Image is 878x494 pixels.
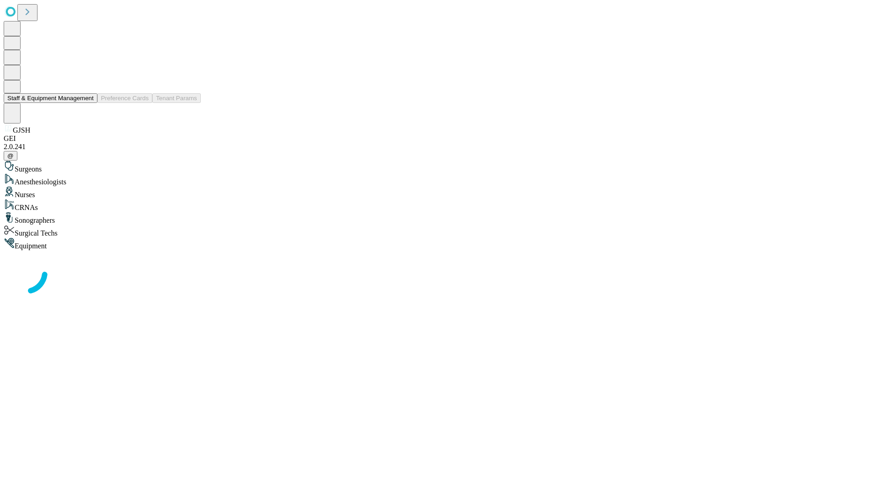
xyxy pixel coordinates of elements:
[4,134,874,143] div: GEI
[4,161,874,173] div: Surgeons
[4,143,874,151] div: 2.0.241
[7,152,14,159] span: @
[4,225,874,237] div: Surgical Techs
[13,126,30,134] span: GJSH
[97,93,152,103] button: Preference Cards
[4,151,17,161] button: @
[4,237,874,250] div: Equipment
[4,186,874,199] div: Nurses
[4,173,874,186] div: Anesthesiologists
[4,93,97,103] button: Staff & Equipment Management
[4,212,874,225] div: Sonographers
[4,199,874,212] div: CRNAs
[152,93,201,103] button: Tenant Params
